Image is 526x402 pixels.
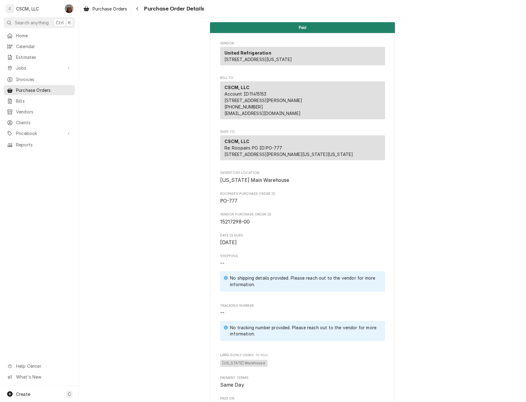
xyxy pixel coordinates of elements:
span: (Only Visible to You) [232,353,267,357]
strong: United Refrigeration [224,50,271,55]
strong: CSCM, LLC [224,85,249,90]
span: Date Issued [220,239,385,246]
span: Vendor Purchase Order ID [220,218,385,226]
span: -- [220,310,224,316]
span: [STREET_ADDRESS][US_STATE] [224,57,292,62]
a: Purchase Orders [81,4,129,14]
div: Purchase Order Ship To [220,129,385,163]
a: [EMAIL_ADDRESS][DOMAIN_NAME] [224,111,301,116]
button: Search anythingCtrlK [4,17,75,28]
div: Vendor Purchase Order ID [220,212,385,225]
div: C [6,4,14,13]
span: Bill To [220,76,385,80]
span: Search anything [15,19,49,26]
span: [STREET_ADDRESS][PERSON_NAME] [224,98,302,103]
span: What's New [16,374,71,380]
span: Labels [220,353,385,358]
button: Navigate back [132,4,142,14]
span: [US_STATE] Warehouse [220,360,268,367]
span: Vendors [16,109,72,115]
span: Estimates [16,54,72,60]
a: Invoices [4,74,75,84]
a: Bills [4,96,75,106]
div: DV [65,4,73,13]
span: C [68,391,71,397]
span: Shipping [220,254,385,259]
div: Bill To [220,81,385,119]
span: Ship To [220,129,385,134]
a: Reports [4,140,75,150]
div: Roopairs Purchase Order ID [220,191,385,205]
span: Create [16,392,30,397]
span: Clients [16,119,72,126]
strong: CSCM, LLC [224,139,249,144]
div: Inventory Location [220,170,385,184]
span: [STREET_ADDRESS][PERSON_NAME][US_STATE][US_STATE] [224,152,353,157]
span: Pricebook [16,130,63,137]
span: Reports [16,142,72,148]
div: CSCM, LLC [16,6,39,12]
span: Ctrl [56,19,64,26]
span: Vendor Purchase Order ID [220,212,385,217]
span: Paid [299,26,306,30]
span: Roopairs Purchase Order ID [220,197,385,205]
a: Home [4,31,75,41]
span: Date Issued [220,233,385,238]
div: No shipping details provided. Please reach out to the vendor for more information. [230,275,379,288]
span: Purchase Orders [92,6,127,12]
span: Shipping [220,260,385,296]
span: [object Object] [220,359,385,368]
div: Bill To [220,81,385,122]
div: Payment Terms [220,375,385,389]
span: Tracking Number [220,309,385,345]
div: Ship To [220,135,385,163]
span: -- [220,260,224,266]
span: Payment Terms [220,375,385,380]
span: Same Day [220,382,244,388]
span: Help Center [16,363,71,369]
span: Calendar [16,43,72,50]
span: Home [16,32,72,39]
span: Inventory Location [220,177,385,184]
a: Go to What's New [4,372,75,382]
span: Account ID: 11415153 [224,91,267,96]
div: Tracking Number [220,303,385,345]
span: K [68,19,71,26]
div: Ship To [220,135,385,160]
span: Re: Roopairs PO ID: PO-777 [224,145,282,150]
div: Purchase Order Bill To [220,76,385,122]
span: Roopairs Purchase Order ID [220,191,385,196]
span: [US_STATE] Main Warehouse [220,177,290,183]
div: Vendor [220,47,385,65]
span: [DATE] [220,240,237,245]
div: Date Issued [220,233,385,246]
a: Vendors [4,107,75,117]
a: Go to Pricebook [4,128,75,138]
a: Purchase Orders [4,85,75,95]
div: Status [210,22,395,33]
span: Tracking Number [220,303,385,308]
span: Invoices [16,76,72,83]
span: Purchase Order Details [142,5,204,13]
a: Calendar [4,41,75,51]
a: Clients [4,117,75,128]
a: Go to Jobs [4,63,75,73]
a: Go to Help Center [4,361,75,371]
div: Shipping [220,254,385,296]
div: Purchase Order Vendor [220,41,385,68]
span: Purchase Orders [16,87,72,93]
span: Vendor [220,41,385,46]
div: Vendor [220,47,385,68]
span: Payment Terms [220,381,385,389]
span: 15217298-00 [220,219,250,225]
div: Dena Vecchetti's Avatar [65,4,73,13]
div: [object Object] [220,353,385,368]
span: Paid On [220,396,385,401]
a: [PHONE_NUMBER] [224,104,263,109]
a: Estimates [4,52,75,62]
span: Jobs [16,65,63,71]
div: No tracking number provided. Please reach out to the vendor for more information. [230,325,379,337]
span: Inventory Location [220,170,385,175]
span: Bills [16,98,72,104]
span: PO-777 [220,198,238,204]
